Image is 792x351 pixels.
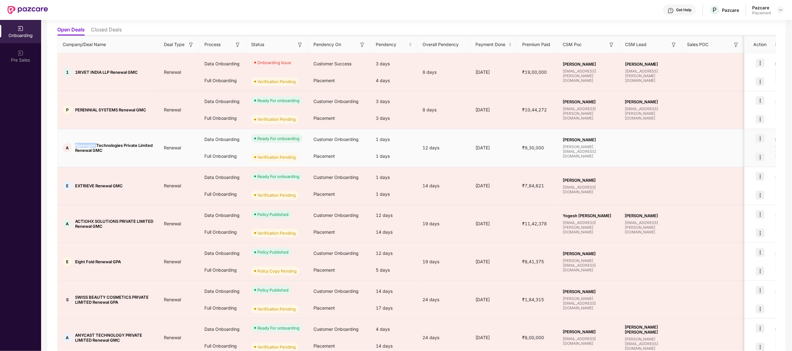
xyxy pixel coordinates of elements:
div: 17 days [371,300,417,316]
span: Placement [313,305,335,311]
div: Verification Pending [257,116,296,122]
span: Renewal [159,107,186,112]
img: svg+xml;base64,PHN2ZyB3aWR0aD0iMTYiIGhlaWdodD0iMTYiIHZpZXdCb3g9IjAgMCAxNiAxNiIgZmlsbD0ibm9uZSIgeG... [671,42,677,48]
span: [EMAIL_ADDRESS][PERSON_NAME][DOMAIN_NAME] [625,220,677,234]
img: icon [756,115,765,124]
span: Placement [313,229,335,235]
div: 12 days [371,245,417,262]
div: 1 days [371,131,417,148]
img: icon [756,286,765,295]
div: [DATE] [470,296,517,303]
div: Verification Pending [257,230,296,236]
div: A [63,333,72,342]
span: Placement [313,153,335,159]
span: ₹6,00,000 [517,335,549,340]
img: icon [756,210,765,219]
th: Overall Pendency [417,36,470,53]
span: [PERSON_NAME] [PERSON_NAME] [625,325,677,335]
div: [DATE] [470,258,517,265]
div: 3 days [371,93,417,110]
span: Customer Success [313,61,351,66]
img: icon [756,324,765,333]
span: [EMAIL_ADDRESS][PERSON_NAME][DOMAIN_NAME] [563,69,615,83]
img: svg+xml;base64,PHN2ZyB3aWR0aD0iMTYiIGhlaWdodD0iMTYiIHZpZXdCb3g9IjAgMCAxNiAxNiIgZmlsbD0ibm9uZSIgeG... [608,42,615,48]
span: Renewal [159,69,186,75]
div: Data Onboarding [199,93,246,110]
span: Pendency [376,41,408,48]
img: svg+xml;base64,PHN2ZyBpZD0iSGVscC0zMngzMiIgeG1sbnM9Imh0dHA6Ly93d3cudzMub3JnLzIwMDAvc3ZnIiB3aWR0aD... [668,7,674,14]
span: [EMAIL_ADDRESS][PERSON_NAME][DOMAIN_NAME] [625,106,677,120]
span: ₹8,41,375 [517,259,549,264]
span: CSM Lead [625,41,646,48]
span: P [713,6,717,14]
span: [PERSON_NAME][EMAIL_ADDRESS][DOMAIN_NAME] [563,258,615,272]
span: Yogesh [PERSON_NAME] [563,213,615,218]
img: svg+xml;base64,PHN2ZyB3aWR0aD0iMTYiIGhlaWdodD0iMTYiIHZpZXdCb3g9IjAgMCAxNiAxNiIgZmlsbD0ibm9uZSIgeG... [297,42,303,48]
div: Verification Pending [257,154,296,160]
span: ₹11,42,378 [517,221,552,226]
div: Full Onboarding [199,262,246,278]
span: Renewal [159,145,186,150]
th: Premium Paid [517,36,558,53]
th: Payment Done [470,36,517,53]
div: Full Onboarding [199,148,246,165]
div: 8 days [417,106,470,113]
span: [EMAIL_ADDRESS][DOMAIN_NAME] [563,185,615,194]
img: icon [756,77,765,86]
div: [DATE] [470,182,517,189]
div: [DATE] [470,334,517,341]
div: Full Onboarding [199,186,246,203]
span: [PERSON_NAME][EMAIL_ADDRESS][DOMAIN_NAME] [563,144,615,158]
div: 12 days [417,144,470,151]
div: [DATE] [470,106,517,113]
span: [PERSON_NAME] [625,62,677,67]
img: icon [756,153,765,161]
span: Renewal [159,297,186,302]
span: SWISS BEAUTY COSMETICS PRIVATE LIMITED Renewal GPA [75,295,154,305]
div: Verification Pending [257,78,296,85]
span: ₹19,00,000 [517,69,552,75]
span: [EMAIL_ADDRESS][PERSON_NAME][DOMAIN_NAME] [563,106,615,120]
span: [PERSON_NAME] [563,62,615,67]
span: [PERSON_NAME] [563,178,615,183]
span: Renewal [159,221,186,226]
div: Pazcare [722,7,739,13]
div: Policy Published [257,249,289,255]
div: 19 days [417,258,470,265]
span: [PERSON_NAME][EMAIL_ADDRESS][DOMAIN_NAME] [625,337,677,351]
img: icon [756,229,765,237]
span: Process [204,41,221,48]
div: A [63,143,72,152]
div: [DATE] [470,220,517,227]
span: [EMAIL_ADDRESS][DOMAIN_NAME] [563,336,615,346]
div: Policy Copy Pending [257,268,297,274]
img: svg+xml;base64,PHN2ZyB3aWR0aD0iMjAiIGhlaWdodD0iMjAiIHZpZXdCb3g9IjAgMCAyMCAyMCIgZmlsbD0ibm9uZSIgeG... [17,26,24,32]
img: New Pazcare Logo [7,6,48,14]
span: [EMAIL_ADDRESS][PERSON_NAME][DOMAIN_NAME] [563,220,615,234]
div: Verification Pending [257,306,296,312]
span: EXTRIEVE Renewal GMC [75,183,123,188]
div: Placement [752,11,771,16]
div: Ready For onboarding [257,173,299,180]
span: Placement [313,191,335,197]
div: 5 days [371,262,417,278]
img: icon [756,305,765,313]
li: Open Deals [57,26,85,35]
span: Payment Done [475,41,507,48]
span: Customer Onboarding [313,288,359,294]
div: Data Onboarding [199,55,246,72]
div: Ready For onboarding [257,325,299,331]
div: Full Onboarding [199,72,246,89]
img: svg+xml;base64,PHN2ZyB3aWR0aD0iMTYiIGhlaWdodD0iMTYiIHZpZXdCb3g9IjAgMCAxNiAxNiIgZmlsbD0ibm9uZSIgeG... [359,42,365,48]
span: Placement [313,267,335,273]
th: Pendency [371,36,417,53]
div: Full Onboarding [199,300,246,316]
span: ₹7,84,621 [517,183,549,188]
th: Action [745,36,776,53]
span: Renewal [159,183,186,188]
span: [PERSON_NAME][EMAIL_ADDRESS][DOMAIN_NAME] [563,296,615,310]
span: [PERSON_NAME] [625,99,677,104]
img: icon [756,267,765,275]
div: P [63,105,72,115]
span: Eight Fold Renewal GPA [75,259,121,264]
